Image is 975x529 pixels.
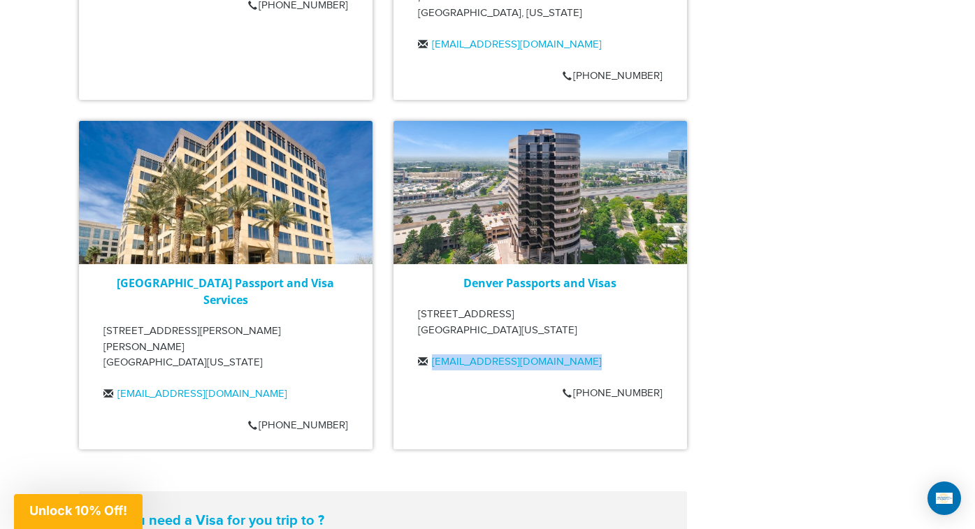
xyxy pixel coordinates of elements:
div: Unlock 10% Off! [14,494,143,529]
p: [PHONE_NUMBER] [563,386,663,402]
img: howardhughes_-_28de80_-_029b8f063c7946511503b0bb3931d518761db640.jpg [79,121,373,263]
p: [STREET_ADDRESS] [GEOGRAPHIC_DATA][US_STATE] [418,307,663,338]
p: [PHONE_NUMBER] [248,418,348,434]
a: [GEOGRAPHIC_DATA] Passport and Visa Services [117,275,334,307]
a: [EMAIL_ADDRESS][DOMAIN_NAME] [432,38,602,50]
div: Open Intercom Messenger [927,481,961,515]
span: Unlock 10% Off! [29,503,127,518]
a: [EMAIL_ADDRESS][DOMAIN_NAME] [117,388,287,400]
a: [EMAIL_ADDRESS][DOMAIN_NAME] [432,356,602,368]
strong: Do you need a Visa for you trip to ? [100,512,373,529]
p: [STREET_ADDRESS][PERSON_NAME][PERSON_NAME] [GEOGRAPHIC_DATA][US_STATE] [103,324,348,371]
p: [PHONE_NUMBER] [563,68,663,85]
a: Denver Passports and Visas [463,275,616,291]
img: passportsandvisas_denver_5251_dtc_parkway_-_28de80_-_029b8f063c7946511503b0bb3931d518761db640.jpg [393,121,687,263]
